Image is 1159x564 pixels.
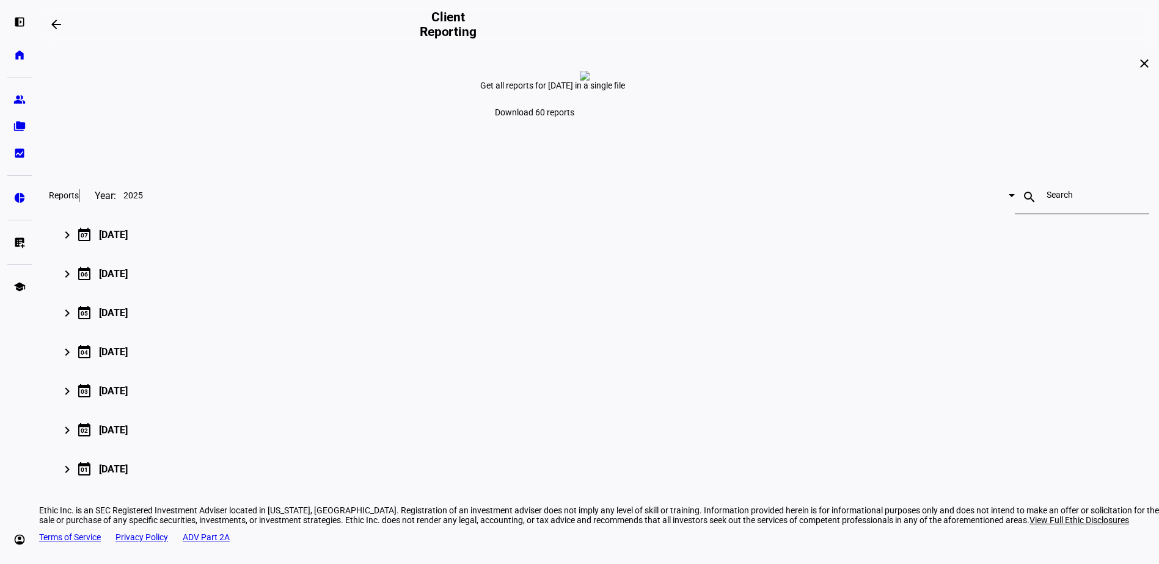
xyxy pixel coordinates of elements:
eth-mat-symbol: folder_copy [13,120,26,132]
div: [DATE] [99,346,128,358]
div: 06 [81,271,88,278]
div: [DATE] [99,229,128,240]
div: Get all reports for [DATE] in a single file [480,81,718,90]
mat-expansion-panel-header: 03[DATE] [49,371,1149,410]
div: [DATE] [99,307,128,319]
mat-icon: keyboard_arrow_right [60,384,75,399]
a: Terms of Service [39,532,101,542]
mat-icon: search [1015,190,1044,204]
mat-icon: keyboard_arrow_right [60,228,75,242]
div: [DATE] [99,385,128,397]
eth-mat-symbol: pie_chart [13,192,26,204]
div: 05 [81,310,88,317]
span: Download 60 reports [495,107,574,117]
div: 02 [81,427,88,434]
h3: Reports [49,190,79,200]
div: 07 [81,232,88,239]
h2: Client Reporting [411,10,485,39]
div: [DATE] [99,463,128,475]
div: [DATE] [99,268,128,280]
mat-icon: keyboard_arrow_right [60,306,75,320]
mat-icon: calendar_today [77,461,92,476]
mat-icon: keyboard_arrow_right [60,423,75,438]
eth-mat-symbol: account_circle [13,533,26,546]
a: group [7,87,32,112]
div: Ethic Inc. is an SEC Registered Investment Adviser located in [US_STATE], [GEOGRAPHIC_DATA]. Regi... [39,505,1159,525]
a: ADV Part 2A [183,532,230,542]
eth-mat-symbol: home [13,49,26,61]
eth-mat-symbol: left_panel_open [13,16,26,28]
a: bid_landscape [7,141,32,165]
a: Privacy Policy [115,532,168,542]
a: home [7,43,32,67]
mat-icon: calendar_today [77,422,92,437]
mat-expansion-panel-header: 06[DATE] [49,254,1149,293]
eth-mat-symbol: school [13,281,26,293]
mat-expansion-panel-header: 07[DATE] [49,215,1149,254]
mat-expansion-panel-header: 02[DATE] [49,410,1149,449]
mat-icon: calendar_today [77,383,92,398]
mat-icon: keyboard_arrow_right [60,345,75,360]
img: report-zero.png [580,71,590,81]
div: 03 [81,388,88,395]
mat-icon: calendar_today [77,305,92,320]
mat-icon: calendar_today [77,344,92,359]
a: Download 60 reports [480,100,589,125]
mat-icon: keyboard_arrow_right [60,462,75,477]
mat-icon: close [1137,56,1152,71]
mat-expansion-panel-header: 05[DATE] [49,293,1149,332]
mat-expansion-panel-header: 04[DATE] [49,332,1149,371]
input: Search [1047,190,1117,200]
eth-mat-symbol: group [13,93,26,106]
div: 04 [81,349,88,356]
eth-mat-symbol: bid_landscape [13,147,26,159]
eth-mat-symbol: list_alt_add [13,236,26,248]
div: [DATE] [99,424,128,436]
div: Year: [79,189,116,202]
mat-icon: calendar_today [77,227,92,242]
span: 2025 [123,190,143,200]
mat-expansion-panel-header: 01[DATE] [49,449,1149,488]
mat-icon: calendar_today [77,266,92,281]
mat-icon: arrow_backwards [49,17,64,32]
a: pie_chart [7,186,32,210]
div: 01 [81,466,88,473]
span: View Full Ethic Disclosures [1029,515,1129,525]
mat-icon: keyboard_arrow_right [60,267,75,281]
a: folder_copy [7,114,32,139]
